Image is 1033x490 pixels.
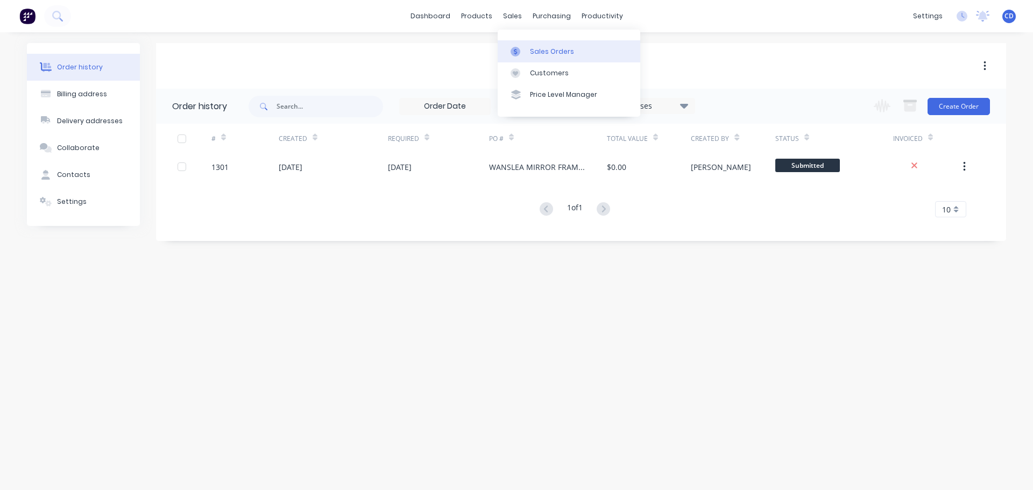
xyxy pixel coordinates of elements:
[279,124,388,153] div: Created
[604,100,695,112] div: 27 Statuses
[691,124,775,153] div: Created By
[27,188,140,215] button: Settings
[576,8,628,24] div: productivity
[400,98,490,115] input: Order Date
[893,134,923,144] div: Invoiced
[942,204,951,215] span: 10
[57,143,100,153] div: Collaborate
[405,8,456,24] a: dashboard
[57,170,90,180] div: Contacts
[279,134,307,144] div: Created
[27,134,140,161] button: Collaborate
[567,202,583,217] div: 1 of 1
[928,98,990,115] button: Create Order
[530,47,574,56] div: Sales Orders
[530,90,597,100] div: Price Level Manager
[57,197,87,207] div: Settings
[211,134,216,144] div: #
[527,8,576,24] div: purchasing
[211,161,229,173] div: 1301
[498,8,527,24] div: sales
[388,124,489,153] div: Required
[57,89,107,99] div: Billing address
[277,96,383,117] input: Search...
[498,84,640,105] a: Price Level Manager
[908,8,948,24] div: settings
[691,161,751,173] div: [PERSON_NAME]
[27,161,140,188] button: Contacts
[691,134,729,144] div: Created By
[893,124,960,153] div: Invoiced
[27,54,140,81] button: Order history
[456,8,498,24] div: products
[19,8,36,24] img: Factory
[775,159,840,172] span: Submitted
[607,161,626,173] div: $0.00
[388,161,412,173] div: [DATE]
[57,116,123,126] div: Delivery addresses
[27,81,140,108] button: Billing address
[57,62,103,72] div: Order history
[211,124,279,153] div: #
[498,62,640,84] a: Customers
[27,108,140,134] button: Delivery addresses
[388,134,419,144] div: Required
[489,161,585,173] div: WANSLEA MIRROR FRAMES
[498,40,640,62] a: Sales Orders
[489,124,607,153] div: PO #
[172,100,227,113] div: Order history
[530,68,569,78] div: Customers
[775,124,893,153] div: Status
[489,134,504,144] div: PO #
[1004,11,1014,21] span: CD
[607,134,648,144] div: Total Value
[279,161,302,173] div: [DATE]
[775,134,799,144] div: Status
[607,124,691,153] div: Total Value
